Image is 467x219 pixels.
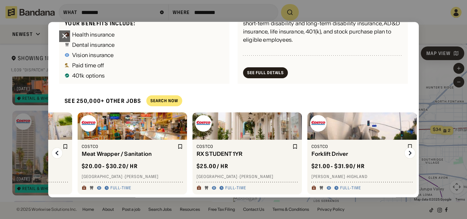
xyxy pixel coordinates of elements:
div: Paid time off [72,63,104,68]
div: $ 25.00 / hr [197,163,228,170]
img: Right Arrow [404,148,415,159]
img: Costco logo [195,115,212,132]
div: 401k options [72,73,105,78]
div: Costco [82,144,176,150]
div: $ 20.00 - $30.20 / hr [82,163,138,170]
div: RX STUDENT 1YR [197,151,291,157]
div: [GEOGRAPHIC_DATA] · [PERSON_NAME] [197,174,298,179]
div: Vision insurance [72,52,114,58]
img: Left Arrow [52,148,63,159]
div: Your benefits include: [65,20,224,27]
div: Costco [197,144,291,150]
div: Full-time [225,185,246,191]
img: Costco logo [310,115,326,132]
div: $ 21.00 - $31.90 / hr [311,163,365,170]
div: Health insurance [72,32,115,37]
img: Costco logo [80,115,97,132]
div: Dental insurance [72,42,115,47]
div: Search Now [150,99,178,103]
div: See Full Details [247,71,284,75]
div: [GEOGRAPHIC_DATA] · [PERSON_NAME] [82,174,183,179]
div: See 250,000+ other jobs [59,92,141,110]
div: Costco [311,144,406,150]
div: Meat Wrapper / Sanitation [82,151,176,157]
div: Full-time [110,185,131,191]
div: [PERSON_NAME] · Highland [311,174,413,179]
div: Forklift Driver [311,151,406,157]
div: Full-time [340,185,361,191]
